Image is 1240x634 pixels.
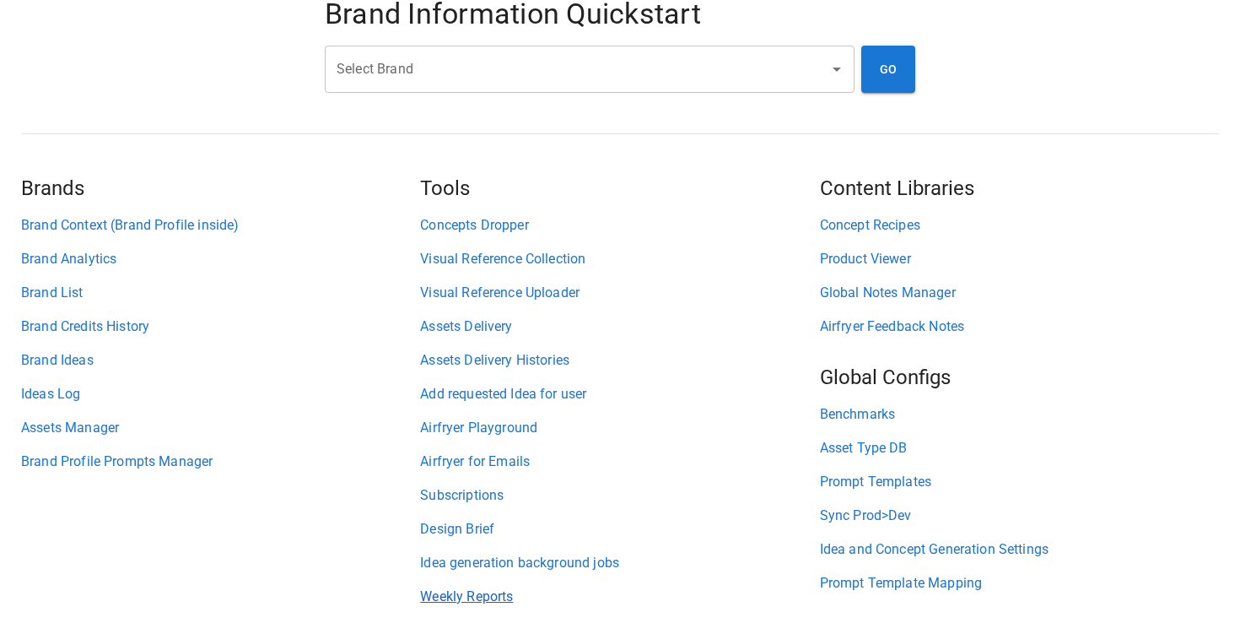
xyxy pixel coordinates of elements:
a: Product Viewer [820,249,1219,269]
a: Benchmarks [820,404,1219,425]
a: Global Notes Manager [820,283,1219,303]
button: Open [825,57,849,81]
a: Assets Delivery Histories [420,350,819,371]
a: Idea generation background jobs [420,553,819,573]
a: Brand Profile Prompts Manager [21,452,420,472]
a: Concept Recipes [820,215,1219,236]
a: Ideas Log [21,384,420,404]
a: Idea and Concept Generation Settings [820,539,1219,560]
a: Assets Manager [21,418,420,438]
h5: Global Configs [820,364,1219,391]
a: Asset Type DB [820,438,1219,458]
a: Visual Reference Collection [420,249,819,269]
a: Brand Ideas [21,350,420,371]
a: Visual Reference Uploader [420,283,819,303]
h5: Brands [21,175,420,202]
a: Sync Prod>Dev [820,506,1219,526]
h5: Content Libraries [820,175,1219,202]
a: Design Brief [420,519,819,539]
a: Prompt Template Mapping [820,573,1219,593]
a: Assets Delivery [420,317,819,337]
a: Brand List [21,283,420,303]
a: Subscriptions [420,485,819,506]
a: Airfryer Playground [420,418,819,438]
button: GO [861,46,915,93]
h5: Tools [420,175,819,202]
a: Brand Credits History [21,317,420,337]
a: Prompt Templates [820,472,1219,492]
a: Brand Analytics [21,249,420,269]
a: Airfryer for Emails [420,452,819,472]
a: Add requested Idea for user [420,384,819,404]
a: Brand Context (Brand Profile inside) [21,215,420,236]
a: Concepts Dropper [420,215,819,236]
a: Airfryer Feedback Notes [820,317,1219,337]
a: Weekly Reports [420,587,819,607]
